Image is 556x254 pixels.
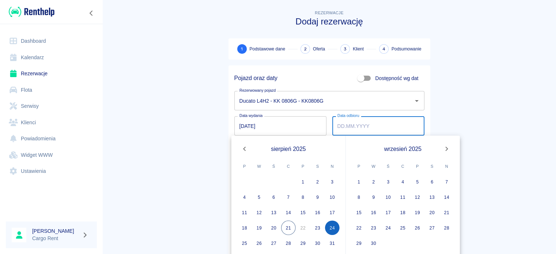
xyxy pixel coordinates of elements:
[296,205,310,220] button: 15
[296,159,310,174] span: piątek
[6,147,97,163] a: Widget WWW
[310,220,325,235] button: 23
[313,46,325,52] span: Oferta
[239,88,276,93] label: Rezerwowany pojazd
[250,46,285,52] span: Podstawowe dane
[439,220,454,235] button: 28
[304,45,307,53] span: 2
[271,144,306,153] span: sierpień 2025
[252,190,266,204] button: 5
[9,6,54,18] img: Renthelp logo
[382,45,385,53] span: 4
[6,163,97,179] a: Ustawienia
[384,144,422,153] span: wrzesień 2025
[396,205,410,220] button: 18
[375,75,418,82] span: Dostępność wg dat
[352,236,366,250] button: 29
[411,159,424,174] span: piątek
[239,113,262,118] label: Data wydania
[396,220,410,235] button: 25
[366,236,381,250] button: 30
[281,236,296,250] button: 28
[241,45,243,53] span: 1
[234,116,326,136] input: DD.MM.YYYY
[315,11,343,15] span: Rezerwacje
[282,159,295,174] span: czwartek
[366,220,381,235] button: 23
[310,205,325,220] button: 16
[439,141,454,156] button: Next month
[86,8,97,18] button: Zwiń nawigację
[366,174,381,189] button: 2
[325,236,340,250] button: 31
[267,159,280,174] span: środa
[392,46,421,52] span: Podsumowanie
[352,159,366,174] span: poniedziałek
[6,65,97,82] a: Rezerwacje
[252,236,266,250] button: 26
[381,220,396,235] button: 24
[425,220,439,235] button: 27
[266,220,281,235] button: 20
[367,159,380,174] span: wtorek
[311,159,324,174] span: sobota
[325,190,340,204] button: 10
[296,174,310,189] button: 1
[234,75,277,82] h5: Pojazd oraz daty
[366,190,381,204] button: 9
[337,113,359,118] label: Data odbioru
[410,205,425,220] button: 19
[6,98,97,114] a: Serwisy
[412,96,422,106] button: Otwórz
[266,205,281,220] button: 13
[344,45,347,53] span: 3
[366,205,381,220] button: 16
[296,190,310,204] button: 8
[32,235,79,242] p: Cargo Rent
[6,130,97,147] a: Powiadomienia
[326,159,339,174] span: niedziela
[325,174,340,189] button: 3
[396,190,410,204] button: 11
[425,174,439,189] button: 6
[238,159,251,174] span: poniedziałek
[237,236,252,250] button: 25
[410,174,425,189] button: 5
[6,49,97,66] a: Kalendarz
[353,46,364,52] span: Klient
[381,174,396,189] button: 3
[32,227,79,235] h6: [PERSON_NAME]
[396,159,409,174] span: czwartek
[425,159,439,174] span: sobota
[252,220,266,235] button: 19
[266,236,281,250] button: 27
[310,190,325,204] button: 9
[310,236,325,250] button: 30
[6,33,97,49] a: Dashboard
[253,159,266,174] span: wtorek
[381,205,396,220] button: 17
[381,190,396,204] button: 10
[352,220,366,235] button: 22
[296,236,310,250] button: 29
[410,220,425,235] button: 26
[440,159,453,174] span: niedziela
[352,205,366,220] button: 15
[439,174,454,189] button: 7
[439,190,454,204] button: 14
[228,16,430,27] h3: Dodaj rezerwację
[6,6,54,18] a: Renthelp logo
[439,205,454,220] button: 21
[332,116,424,136] input: DD.MM.YYYY
[281,205,296,220] button: 14
[266,190,281,204] button: 6
[325,220,340,235] button: 24
[352,190,366,204] button: 8
[237,141,252,156] button: Previous month
[6,114,97,131] a: Klienci
[281,220,296,235] button: 21
[281,190,296,204] button: 7
[425,205,439,220] button: 20
[252,205,266,220] button: 12
[237,190,252,204] button: 4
